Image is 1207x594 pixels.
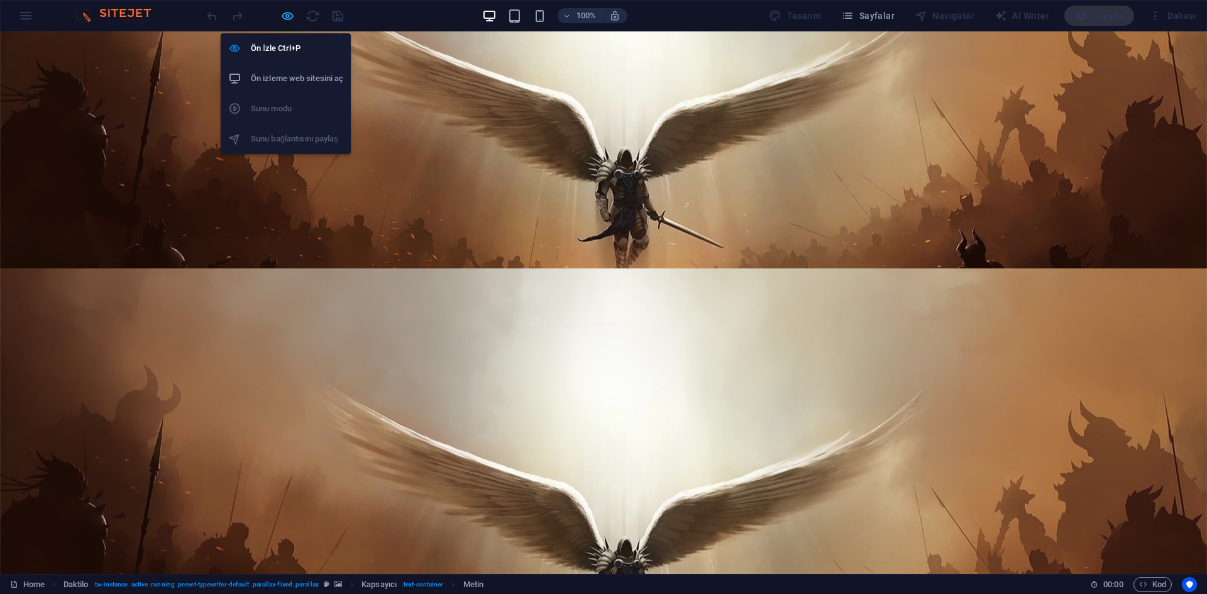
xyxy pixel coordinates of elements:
[402,577,443,592] span: . text-container
[1182,577,1197,592] button: Usercentrics
[841,9,895,22] span: Sayfalar
[251,71,343,86] h6: Ön izleme web sitesini aç
[324,581,329,588] i: Bu element, özelleştirilebilir bir ön ayar
[251,41,343,56] h6: Ön İzle Ctrl+P
[576,8,597,23] h6: 100%
[72,8,167,23] img: Editor Logo
[361,577,397,592] span: Seçmek için tıkla. Düzenlemek için çift tıkla
[1090,577,1123,592] h6: Oturum süresi
[63,577,89,592] span: Seçmek için tıkla. Düzenlemek için çift tıkla
[334,581,342,588] i: Bu element, arka plan içeriyor
[10,577,45,592] a: Seçimi iptal etmek için tıkla. Sayfaları açmak için çift tıkla
[463,577,483,592] span: Seçmek için tıkla. Düzenlemek için çift tıkla
[1133,577,1172,592] button: Kod
[1103,577,1123,592] span: 00 00
[1112,580,1114,589] span: :
[609,10,620,21] i: Yeniden boyutlandırmada yakınlaştırma düzeyini seçilen cihaza uyacak şekilde otomatik olarak ayarla.
[836,6,900,26] button: Sayfalar
[93,577,319,592] span: . tw-instance .active .running .preset-typewriter-default .parallax-fixed .parallax
[764,6,826,26] div: Tasarım (Ctrl+Alt+Y)
[558,8,602,23] button: 100%
[1139,577,1166,592] span: Kod
[63,577,484,592] nav: breadcrumb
